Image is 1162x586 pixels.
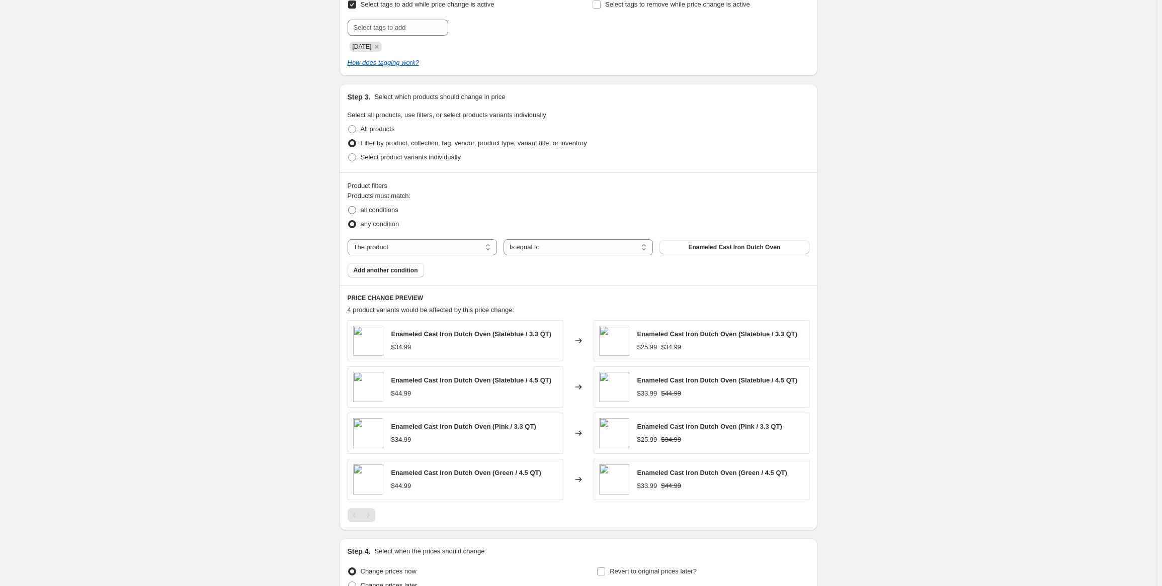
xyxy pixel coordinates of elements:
[637,481,657,491] div: $33.99
[637,376,798,384] span: Enameled Cast Iron Dutch Oven (Slateblue / 4.5 QT)
[353,43,372,50] span: labor day
[391,481,411,491] div: $44.99
[361,125,395,133] span: All products
[372,42,381,51] button: Remove labor day
[374,92,505,102] p: Select which products should change in price
[348,192,411,200] span: Products must match:
[348,92,371,102] h2: Step 3.
[688,243,780,251] span: Enameled Cast Iron Dutch Oven
[637,342,657,352] div: $25.99
[348,263,424,277] button: Add another condition
[348,20,448,36] input: Select tags to add
[361,220,399,228] span: any condition
[348,294,809,302] h6: PRICE CHANGE PREVIEW
[661,388,681,399] strike: $44.99
[353,418,383,448] img: 51cNhRREFvL_80x.jpg
[661,481,681,491] strike: $44.99
[391,330,552,338] span: Enameled Cast Iron Dutch Oven (Slateblue / 3.3 QT)
[599,464,629,495] img: 51cNhRREFvL_80x.jpg
[659,240,809,254] button: Enameled Cast Iron Dutch Oven
[599,418,629,448] img: 51cNhRREFvL_80x.jpg
[348,111,546,119] span: Select all products, use filters, or select products variants individually
[391,469,541,476] span: Enameled Cast Iron Dutch Oven (Green / 4.5 QT)
[610,567,697,575] span: Revert to original prices later?
[348,59,419,66] a: How does tagging work?
[361,567,417,575] span: Change prices now
[391,376,552,384] span: Enameled Cast Iron Dutch Oven (Slateblue / 4.5 QT)
[348,181,809,191] div: Product filters
[661,342,681,352] strike: $34.99
[348,546,371,556] h2: Step 4.
[599,326,629,356] img: 51cNhRREFvL_80x.jpg
[353,372,383,402] img: 51cNhRREFvL_80x.jpg
[661,435,681,445] strike: $34.99
[348,306,514,314] span: 4 product variants would be affected by this price change:
[391,388,411,399] div: $44.99
[637,435,657,445] div: $25.99
[391,342,411,352] div: $34.99
[599,372,629,402] img: 51cNhRREFvL_80x.jpg
[605,1,750,8] span: Select tags to remove while price change is active
[637,469,787,476] span: Enameled Cast Iron Dutch Oven (Green / 4.5 QT)
[354,266,418,274] span: Add another condition
[348,508,375,522] nav: Pagination
[361,153,461,161] span: Select product variants individually
[391,435,411,445] div: $34.99
[353,464,383,495] img: 51cNhRREFvL_80x.jpg
[361,139,587,147] span: Filter by product, collection, tag, vendor, product type, variant title, or inventory
[637,330,798,338] span: Enameled Cast Iron Dutch Oven (Slateblue / 3.3 QT)
[637,423,782,430] span: Enameled Cast Iron Dutch Oven (Pink / 3.3 QT)
[391,423,536,430] span: Enameled Cast Iron Dutch Oven (Pink / 3.3 QT)
[637,388,657,399] div: $33.99
[361,206,398,214] span: all conditions
[361,1,494,8] span: Select tags to add while price change is active
[374,546,484,556] p: Select when the prices should change
[353,326,383,356] img: 51cNhRREFvL_80x.jpg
